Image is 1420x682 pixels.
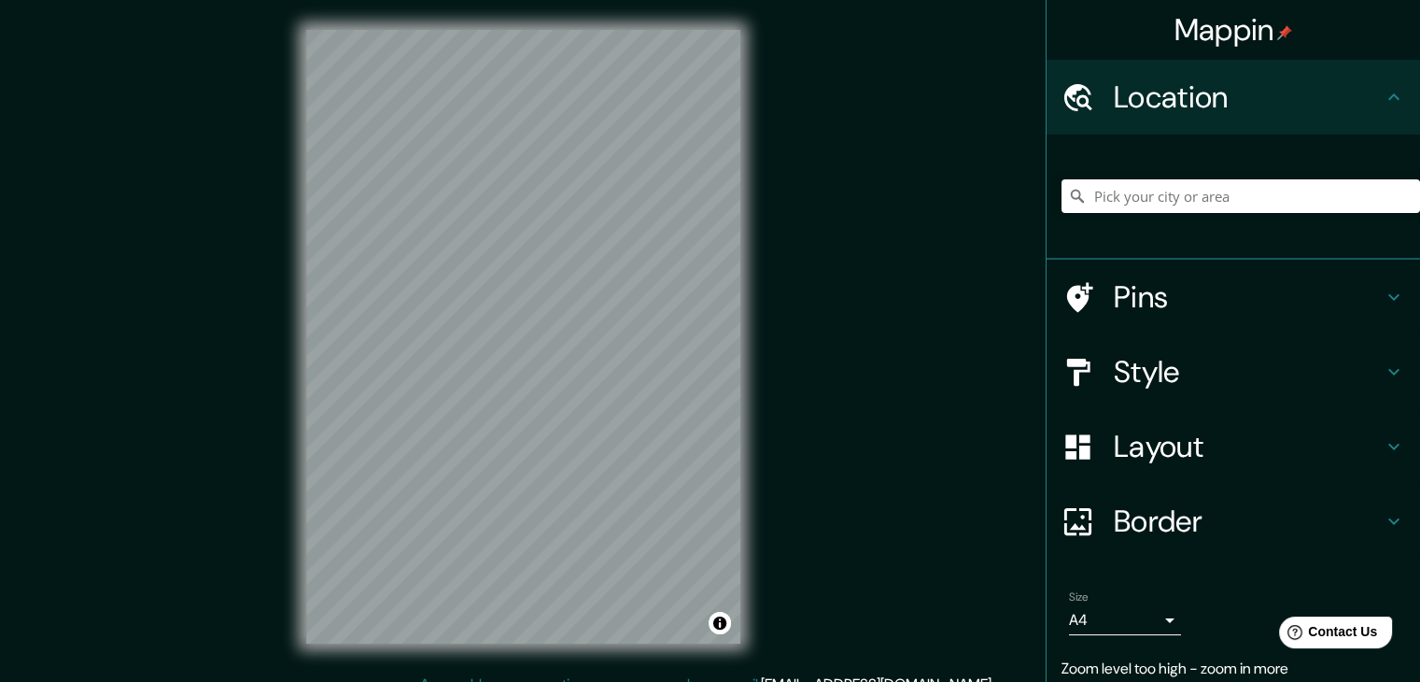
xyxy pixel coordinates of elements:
div: Border [1047,484,1420,559]
iframe: Help widget launcher [1254,609,1399,661]
p: Zoom level too high - zoom in more [1061,658,1405,680]
h4: Style [1114,353,1383,391]
input: Pick your city or area [1061,179,1420,213]
h4: Pins [1114,278,1383,316]
h4: Location [1114,78,1383,116]
h4: Mappin [1174,11,1293,49]
h4: Layout [1114,428,1383,465]
img: pin-icon.png [1277,25,1292,40]
div: A4 [1069,605,1181,635]
div: Layout [1047,409,1420,484]
div: Pins [1047,260,1420,334]
div: Style [1047,334,1420,409]
canvas: Map [306,30,740,644]
h4: Border [1114,503,1383,540]
div: Location [1047,60,1420,135]
button: Toggle attribution [709,612,731,634]
label: Size [1069,590,1089,605]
